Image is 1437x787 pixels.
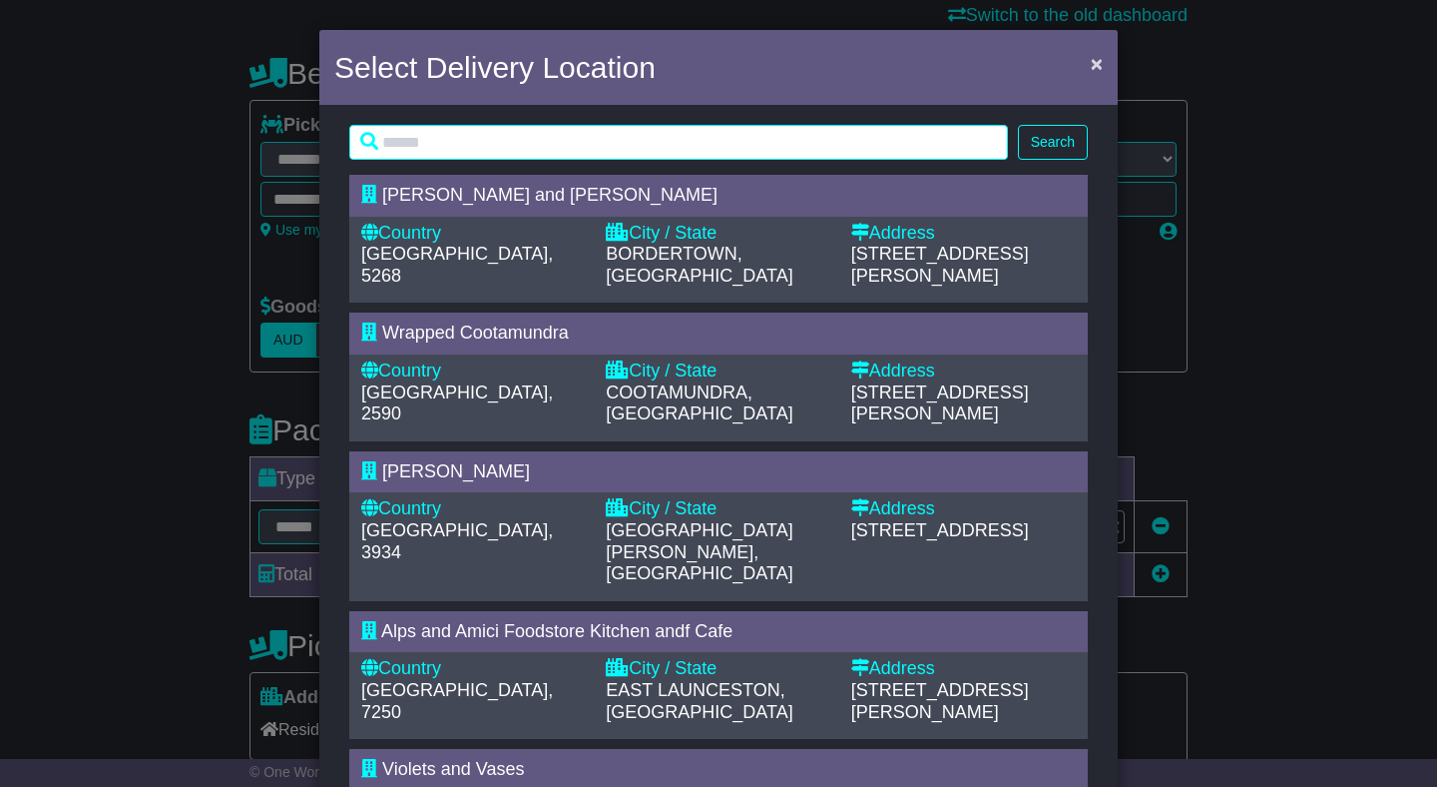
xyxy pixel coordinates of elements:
[851,520,1029,540] span: [STREET_ADDRESS]
[851,244,1029,286] span: [STREET_ADDRESS][PERSON_NAME]
[382,461,530,481] span: [PERSON_NAME]
[851,383,1029,424] span: [STREET_ADDRESS][PERSON_NAME]
[1091,52,1103,75] span: ×
[606,383,792,424] span: COOTAMUNDRA, [GEOGRAPHIC_DATA]
[361,383,553,424] span: [GEOGRAPHIC_DATA], 2590
[606,680,792,722] span: EAST LAUNCESTON, [GEOGRAPHIC_DATA]
[606,223,830,245] div: City / State
[361,361,586,383] div: Country
[851,223,1076,245] div: Address
[361,520,553,562] span: [GEOGRAPHIC_DATA], 3934
[606,361,830,383] div: City / State
[606,244,792,286] span: BORDERTOWN, [GEOGRAPHIC_DATA]
[382,185,718,205] span: [PERSON_NAME] and [PERSON_NAME]
[851,680,1029,722] span: [STREET_ADDRESS][PERSON_NAME]
[361,658,586,680] div: Country
[606,658,830,680] div: City / State
[382,759,524,779] span: Violets and Vases
[1018,125,1088,160] button: Search
[361,223,586,245] div: Country
[361,498,586,520] div: Country
[334,45,656,90] h4: Select Delivery Location
[1081,43,1113,84] button: Close
[851,498,1076,520] div: Address
[606,498,830,520] div: City / State
[851,361,1076,383] div: Address
[361,680,553,722] span: [GEOGRAPHIC_DATA], 7250
[382,323,569,343] span: Wrapped Cootamundra
[381,621,732,641] span: Alps and Amici Foodstore Kitchen andf Cafe
[606,520,792,583] span: [GEOGRAPHIC_DATA][PERSON_NAME], [GEOGRAPHIC_DATA]
[361,244,553,286] span: [GEOGRAPHIC_DATA], 5268
[851,658,1076,680] div: Address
